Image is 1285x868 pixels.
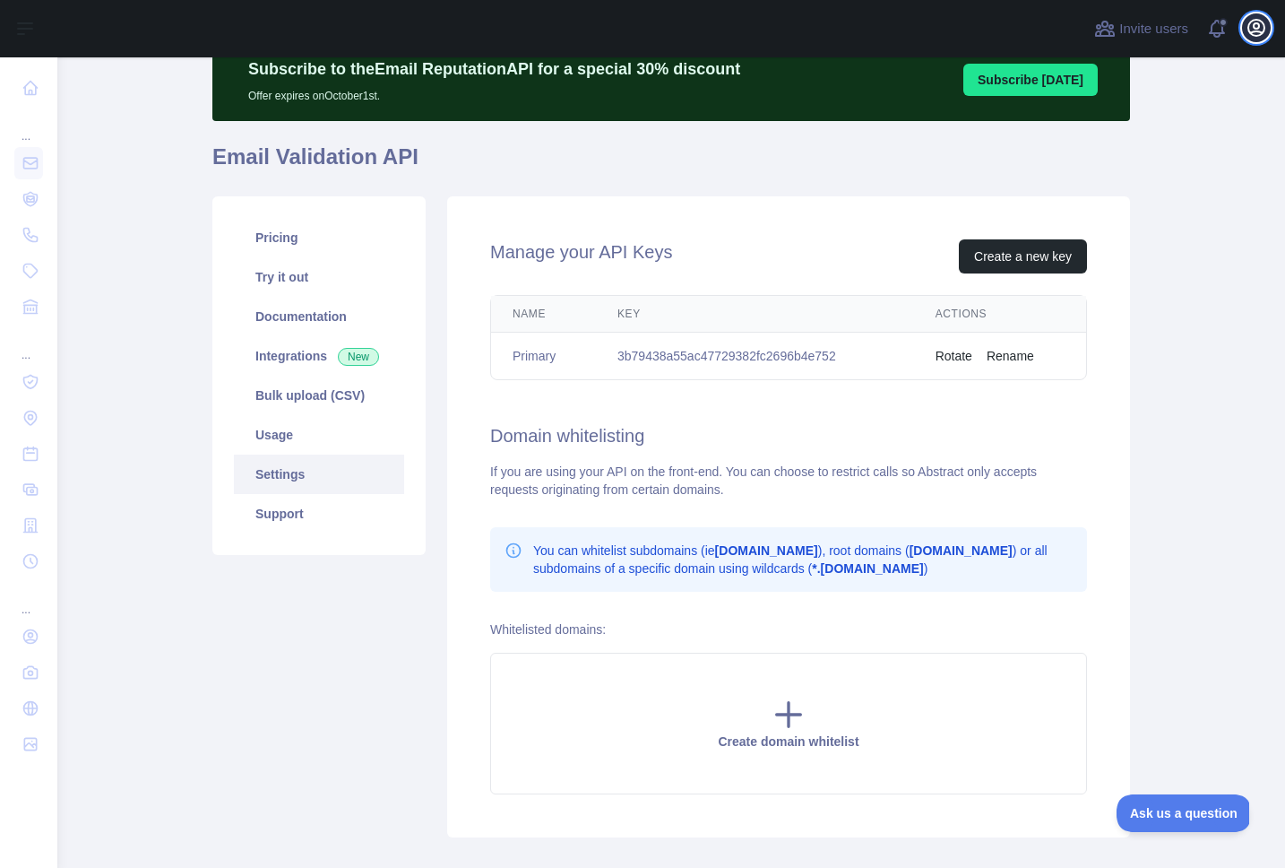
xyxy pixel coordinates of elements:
[14,581,43,617] div: ...
[987,347,1034,365] button: Rename
[490,622,606,637] label: Whitelisted domains:
[234,297,404,336] a: Documentation
[234,336,404,376] a: Integrations New
[596,296,914,333] th: Key
[234,218,404,257] a: Pricing
[490,423,1087,448] h2: Domain whitelisting
[718,734,858,749] span: Create domain whitelist
[936,347,972,365] button: Rotate
[212,143,1130,186] h1: Email Validation API
[490,463,1087,499] div: If you are using your API on the front-end. You can choose to restrict calls so Abstract only acc...
[959,239,1087,273] button: Create a new key
[715,543,818,558] b: [DOMAIN_NAME]
[1119,19,1188,39] span: Invite users
[234,494,404,534] a: Support
[910,543,1013,558] b: [DOMAIN_NAME]
[234,257,404,297] a: Try it out
[963,64,1098,96] button: Subscribe [DATE]
[14,326,43,362] div: ...
[338,348,379,366] span: New
[490,239,672,273] h2: Manage your API Keys
[1117,794,1249,832] iframe: Toggle Customer Support
[812,561,923,576] b: *.[DOMAIN_NAME]
[491,296,596,333] th: Name
[234,415,404,455] a: Usage
[1091,14,1192,43] button: Invite users
[248,82,740,103] p: Offer expires on October 1st.
[533,542,1073,577] p: You can whitelist subdomains (ie ), root domains ( ) or all subdomains of a specific domain using...
[14,108,43,143] div: ...
[596,333,914,380] td: 3b79438a55ac47729382fc2696b4e752
[914,296,1086,333] th: Actions
[491,333,596,380] td: Primary
[248,56,740,82] p: Subscribe to the Email Reputation API for a special 30 % discount
[234,376,404,415] a: Bulk upload (CSV)
[234,455,404,494] a: Settings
